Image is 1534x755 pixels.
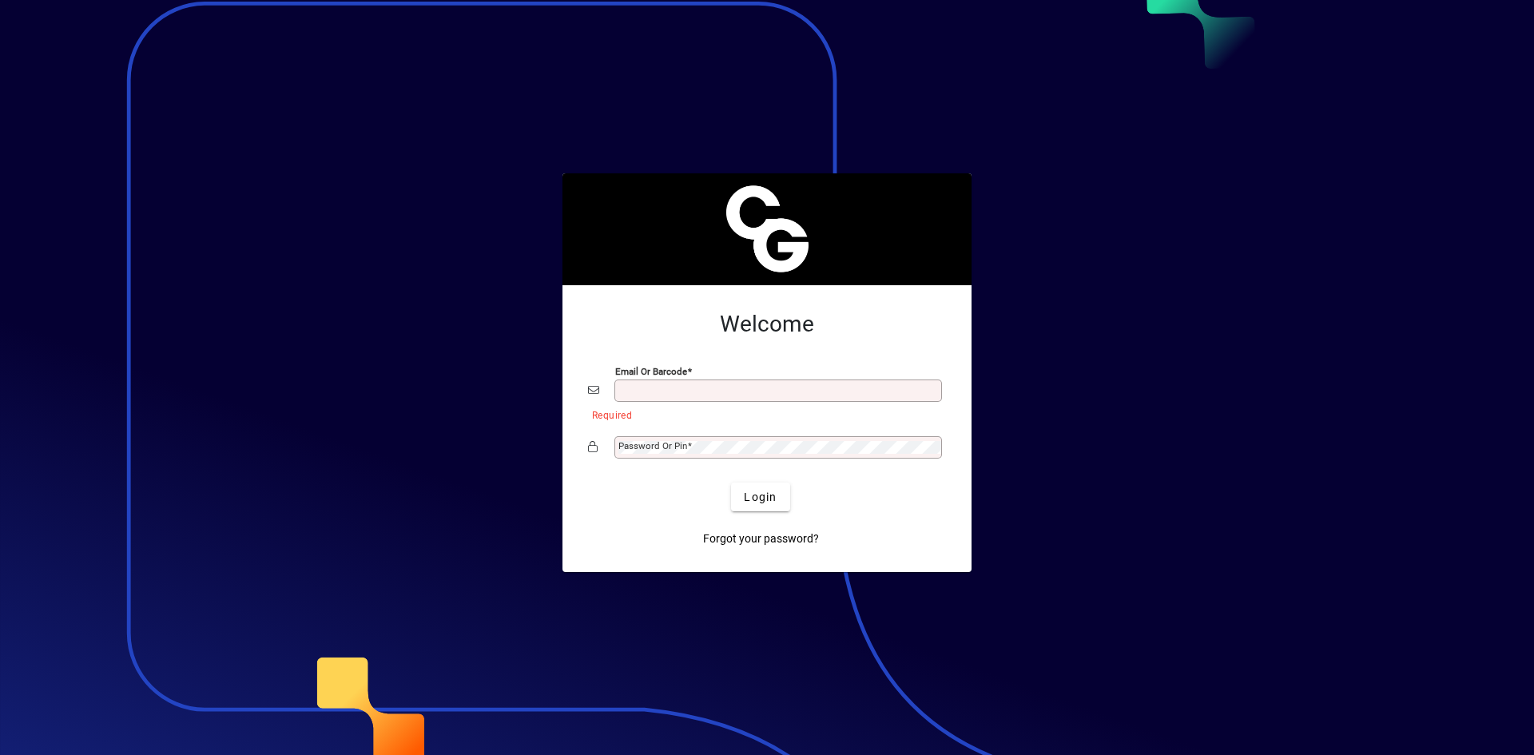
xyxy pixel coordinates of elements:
a: Forgot your password? [697,524,825,553]
span: Forgot your password? [703,530,819,547]
span: Login [744,489,777,506]
mat-error: Required [592,406,933,423]
button: Login [731,483,789,511]
mat-label: Password or Pin [618,440,687,451]
h2: Welcome [588,311,946,338]
mat-label: Email or Barcode [615,366,687,377]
